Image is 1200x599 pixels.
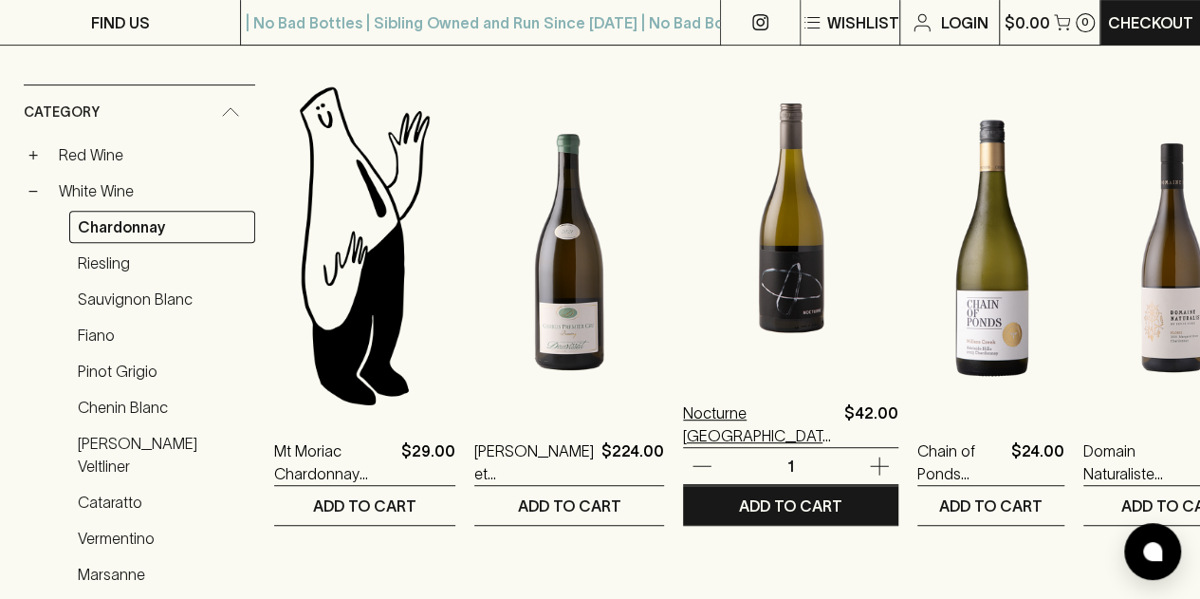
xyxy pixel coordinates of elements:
a: Vermentino [69,522,255,554]
a: Riesling [69,247,255,279]
a: [PERSON_NAME] Veltliner [69,427,255,482]
span: Category [24,101,100,124]
a: Marsanne [69,558,255,590]
p: $0.00 [1005,11,1050,34]
a: Chenin Blanc [69,391,255,423]
button: ADD TO CART [474,486,664,525]
p: $42.00 [844,402,898,447]
p: ADD TO CART [313,495,416,517]
p: $224.00 [601,440,664,485]
img: Chain of Ponds Chardonnay 2023 [917,79,1064,411]
img: bubble-icon [1143,542,1162,561]
p: ADD TO CART [518,495,621,517]
button: ADD TO CART [917,486,1064,525]
a: Chain of Ponds Chardonnay 2023 [917,440,1004,485]
a: Chardonnay [69,211,255,243]
div: Category [24,85,255,140]
a: White Wine [50,175,255,207]
img: Blackhearts & Sparrows Man [274,79,455,411]
p: ADD TO CART [739,495,842,517]
p: Login [941,11,988,34]
img: Nocturne Treeton Sub Region Chardonnay 2024 [683,41,898,373]
p: 0 [1081,17,1089,28]
a: Fiano [69,319,255,351]
a: [PERSON_NAME] et [PERSON_NAME] Beauroy 1er Chablis Magnum 2021 [474,440,594,485]
a: Cataratto [69,486,255,518]
p: ADD TO CART [939,495,1043,517]
p: $29.00 [401,440,455,485]
a: Red Wine [50,139,255,171]
a: Nocturne [GEOGRAPHIC_DATA] [GEOGRAPHIC_DATA] 2024 [683,402,837,447]
p: Wishlist [827,11,899,34]
button: ADD TO CART [683,486,898,525]
p: $24.00 [1011,440,1064,485]
button: ADD TO CART [274,486,455,525]
a: Mt Moriac Chardonnay 2024 [274,440,394,485]
a: Pinot Grigio [69,355,255,387]
p: 1 [768,456,814,477]
button: + [24,145,43,164]
img: Agnes et Didier Dauvissat Beauroy 1er Chablis Magnum 2021 [474,79,664,411]
p: FIND US [91,11,150,34]
a: Sauvignon Blanc [69,283,255,315]
button: − [24,181,43,200]
p: Checkout [1108,11,1193,34]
